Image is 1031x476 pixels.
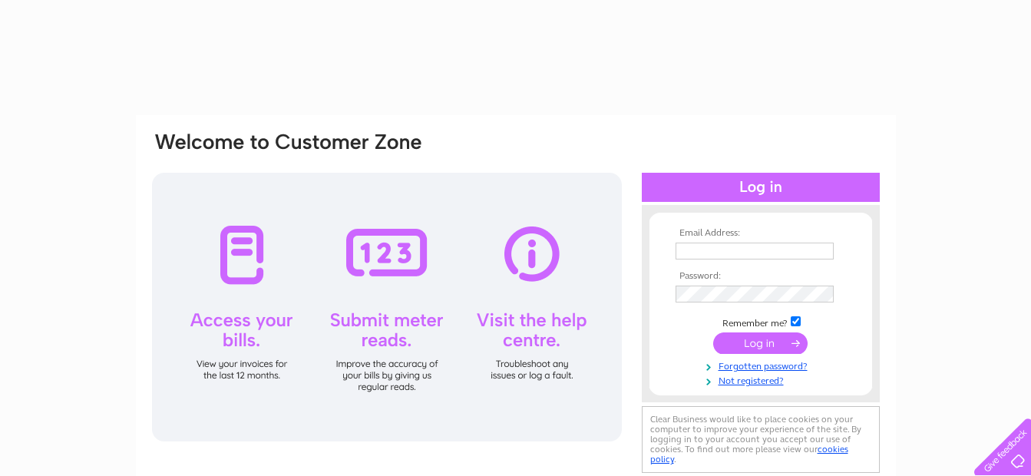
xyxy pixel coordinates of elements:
[676,358,850,372] a: Forgotten password?
[713,332,808,354] input: Submit
[672,228,850,239] th: Email Address:
[672,271,850,282] th: Password:
[642,406,880,473] div: Clear Business would like to place cookies on your computer to improve your experience of the sit...
[676,372,850,387] a: Not registered?
[650,444,848,464] a: cookies policy
[672,314,850,329] td: Remember me?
